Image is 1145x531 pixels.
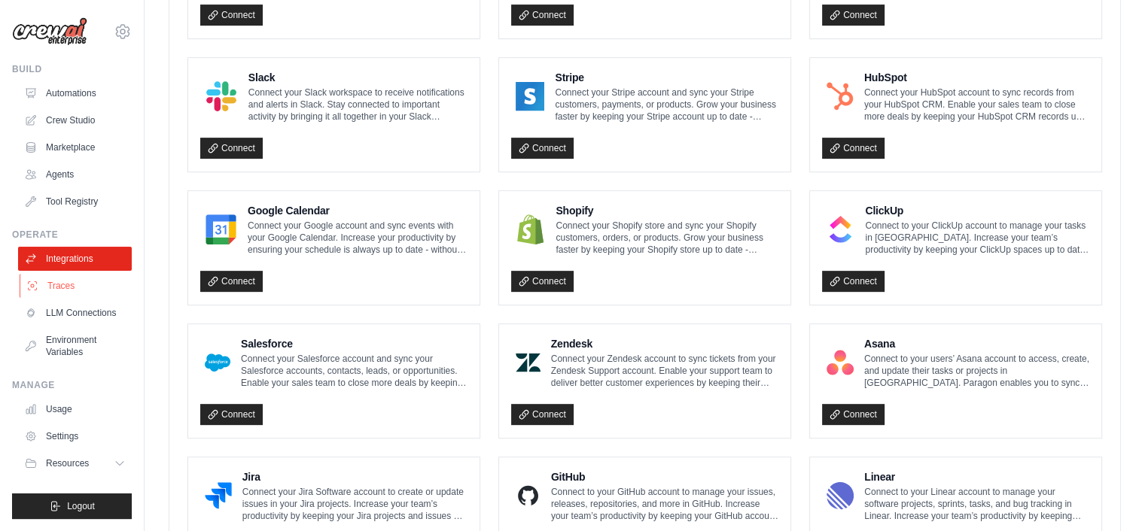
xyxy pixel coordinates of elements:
span: Logout [67,500,95,512]
a: Crew Studio [18,108,132,132]
a: Agents [18,162,132,187]
a: Connect [822,271,885,292]
a: Connect [822,404,885,425]
img: ClickUp Logo [827,214,854,244]
a: Connect [200,5,263,26]
a: Connect [822,5,885,26]
img: Salesforce Logo [205,347,230,378]
h4: GitHub [551,469,778,484]
a: Connect [511,271,574,292]
h4: HubSpot [864,70,1089,85]
p: Connect your Shopify store and sync your Shopify customers, orders, or products. Grow your busine... [556,220,778,256]
p: Connect your HubSpot account to sync records from your HubSpot CRM. Enable your sales team to clo... [864,86,1089,123]
h4: ClickUp [865,203,1089,218]
img: Jira Logo [205,481,232,511]
h4: Jira [242,469,467,484]
a: Traces [20,274,133,298]
a: Marketplace [18,135,132,159]
img: GitHub Logo [516,481,541,511]
p: Connect to your ClickUp account to manage your tasks in [GEOGRAPHIC_DATA]. Increase your team’s p... [865,220,1089,256]
p: Connect your Stripe account and sync your Stripe customers, payments, or products. Grow your busi... [555,86,778,123]
h4: Stripe [555,70,778,85]
img: Logo [12,17,87,46]
p: Connect to your GitHub account to manage your issues, releases, repositories, and more in GitHub.... [551,486,778,522]
a: Connect [822,138,885,159]
p: Connect your Google account and sync events with your Google Calendar. Increase your productivity... [248,220,467,256]
img: HubSpot Logo [827,81,854,111]
img: Linear Logo [827,481,854,511]
img: Stripe Logo [516,81,544,111]
h4: Asana [864,336,1089,351]
img: Shopify Logo [516,214,545,244]
span: Resources [46,457,89,469]
div: Operate [12,229,132,241]
p: Connect your Salesforce account and sync your Salesforce accounts, contacts, leads, or opportunit... [241,353,467,389]
img: Asana Logo [827,347,854,378]
button: Resources [18,451,132,475]
a: Environment Variables [18,328,132,364]
div: Manage [12,379,132,391]
a: Automations [18,81,132,105]
a: Usage [18,397,132,421]
a: Connect [511,138,574,159]
img: Zendesk Logo [516,347,541,378]
a: Connect [200,271,263,292]
p: Connect to your users’ Asana account to access, create, and update their tasks or projects in [GE... [864,353,1089,389]
a: Tool Registry [18,190,132,214]
a: LLM Connections [18,301,132,325]
h4: Salesforce [241,336,467,351]
a: Settings [18,424,132,448]
h4: Shopify [556,203,778,218]
button: Logout [12,493,132,519]
h4: Linear [864,469,1089,484]
a: Connect [200,138,263,159]
a: Connect [200,404,263,425]
p: Connect your Zendesk account to sync tickets from your Zendesk Support account. Enable your suppo... [551,353,778,389]
div: Build [12,63,132,75]
p: Connect to your Linear account to manage your software projects, sprints, tasks, and bug tracking... [864,486,1089,522]
img: Slack Logo [205,81,238,111]
p: Connect your Jira Software account to create or update issues in your Jira projects. Increase you... [242,486,467,522]
h4: Zendesk [551,336,778,351]
a: Integrations [18,247,132,271]
h4: Slack [248,70,467,85]
a: Connect [511,404,574,425]
img: Google Calendar Logo [205,214,237,244]
h4: Google Calendar [248,203,467,218]
a: Connect [511,5,574,26]
p: Connect your Slack workspace to receive notifications and alerts in Slack. Stay connected to impo... [248,86,467,123]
